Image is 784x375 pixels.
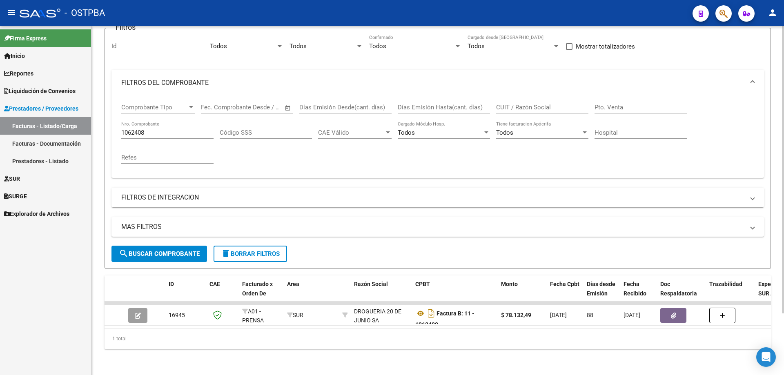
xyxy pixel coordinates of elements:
div: FILTROS DEL COMPROBANTE [111,96,764,178]
span: Liquidación de Convenios [4,87,76,95]
mat-icon: menu [7,8,16,18]
span: Todos [496,129,513,136]
button: Borrar Filtros [214,246,287,262]
datatable-header-cell: Area [284,275,339,311]
span: A01 - PRENSA [242,308,264,324]
span: Prestadores / Proveedores [4,104,78,113]
mat-expansion-panel-header: FILTROS DE INTEGRACION [111,188,764,207]
mat-icon: person [768,8,777,18]
span: Explorador de Archivos [4,209,69,218]
span: Monto [501,281,518,287]
div: 30623456796 [354,307,409,324]
span: Fecha Recibido [624,281,646,297]
span: Mostrar totalizadores [576,42,635,51]
datatable-header-cell: Días desde Emisión [584,275,620,311]
input: Fecha fin [241,104,281,111]
span: CPBT [415,281,430,287]
span: Reportes [4,69,33,78]
span: Días desde Emisión [587,281,615,297]
span: - OSTPBA [65,4,105,22]
span: [DATE] [624,312,640,318]
datatable-header-cell: Trazabilidad [706,275,755,311]
span: Razón Social [354,281,388,287]
span: Borrar Filtros [221,250,280,257]
span: Facturado x Orden De [242,281,273,297]
span: Buscar Comprobante [119,250,200,257]
mat-icon: search [119,249,129,258]
strong: Factura B: 11 - 1062408 [415,310,474,328]
datatable-header-cell: Monto [498,275,547,311]
span: CAE [209,281,220,287]
span: Todos [290,42,307,50]
strong: $ 78.132,49 [501,312,531,318]
span: Firma Express [4,34,47,43]
datatable-header-cell: CPBT [412,275,498,311]
datatable-header-cell: Doc Respaldatoria [657,275,706,311]
mat-icon: delete [221,249,231,258]
mat-panel-title: FILTROS DEL COMPROBANTE [121,78,744,87]
input: Fecha inicio [201,104,234,111]
span: SUR [4,174,20,183]
mat-expansion-panel-header: FILTROS DEL COMPROBANTE [111,70,764,96]
div: 1 total [105,328,771,349]
span: Todos [369,42,386,50]
mat-panel-title: FILTROS DE INTEGRACION [121,193,744,202]
datatable-header-cell: Facturado x Orden De [239,275,284,311]
mat-expansion-panel-header: MAS FILTROS [111,217,764,237]
button: Buscar Comprobante [111,246,207,262]
span: CAE Válido [318,129,384,136]
span: Area [287,281,299,287]
datatable-header-cell: Fecha Recibido [620,275,657,311]
datatable-header-cell: Fecha Cpbt [547,275,584,311]
button: Open calendar [283,103,293,113]
span: [DATE] [550,312,567,318]
h3: Filtros [111,22,140,33]
span: SURGE [4,192,27,201]
i: Descargar documento [426,307,437,320]
mat-panel-title: MAS FILTROS [121,222,744,231]
span: Doc Respaldatoria [660,281,697,297]
span: Comprobante Tipo [121,104,187,111]
span: Inicio [4,51,25,60]
span: 88 [587,312,593,318]
div: DROGUERIA 20 DE JUNIO SA [354,307,409,326]
span: Todos [210,42,227,50]
span: Trazabilidad [709,281,742,287]
span: ID [169,281,174,287]
span: 16945 [169,312,185,318]
datatable-header-cell: Razón Social [351,275,412,311]
span: SUR [287,312,303,318]
span: Todos [468,42,485,50]
div: Open Intercom Messenger [756,347,776,367]
datatable-header-cell: CAE [206,275,239,311]
span: Fecha Cpbt [550,281,579,287]
datatable-header-cell: ID [165,275,206,311]
span: Todos [398,129,415,136]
